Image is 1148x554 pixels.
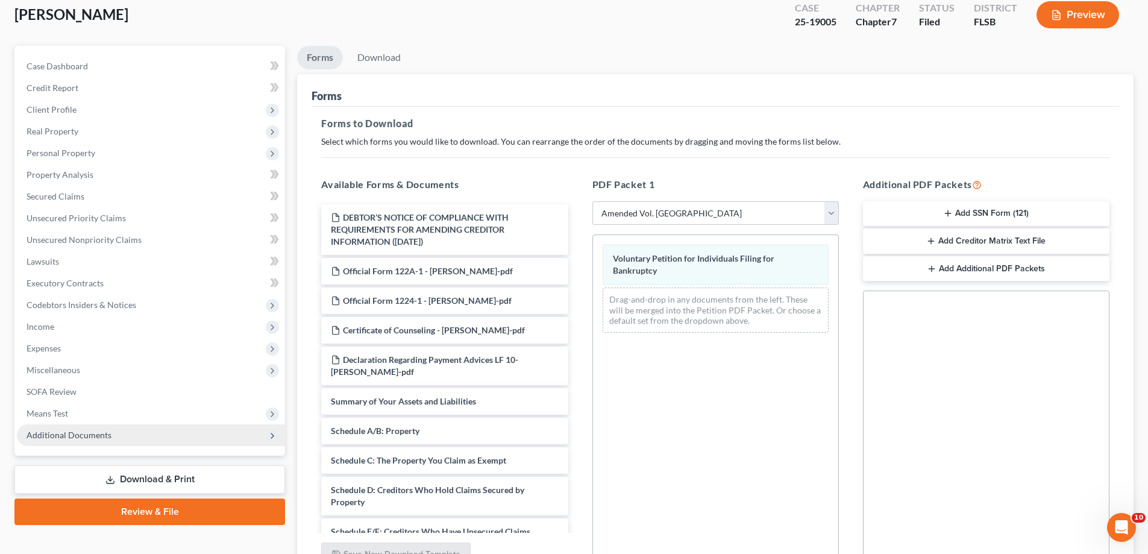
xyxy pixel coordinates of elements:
div: Close [385,5,407,27]
a: Unsecured Priority Claims [17,207,285,229]
button: go back [8,5,31,28]
span: Means Test [27,408,68,418]
span: Client Profile [27,104,77,115]
div: District [974,1,1017,15]
div: FLSB [974,15,1017,29]
a: Forms [297,46,343,69]
button: Add SSN Form (121) [863,201,1109,227]
span: Miscellaneous [27,365,80,375]
a: Open in help center [159,468,256,478]
div: 25-19005 [795,15,836,29]
span: Schedule A/B: Property [331,426,419,436]
h5: Forms to Download [321,116,1109,131]
span: Expenses [27,343,61,353]
span: 10 [1132,513,1146,523]
span: Case Dashboard [27,61,88,71]
a: Review & File [14,499,285,525]
button: Collapse window [362,5,385,28]
span: 7 [891,16,897,27]
div: Chapter [856,15,900,29]
span: Declaration Regarding Payment Advices LF 10-[PERSON_NAME]-pdf [331,354,518,377]
iframe: Intercom live chat [1107,513,1136,542]
span: Voluntary Petition for Individuals Filing for Bankruptcy [613,253,774,275]
button: Add Additional PDF Packets [863,256,1109,282]
span: DEBTOR’S NOTICE OF COMPLIANCE WITH REQUIREMENTS FOR AMENDING CREDITOR INFORMATION ([DATE]) [331,212,509,247]
span: Official Form 1224-1 - [PERSON_NAME]-pdf [343,295,512,306]
a: Executory Contracts [17,272,285,294]
div: Did this answer your question? [14,417,400,430]
span: 😞 [167,429,184,453]
a: Download & Print [14,465,285,494]
span: smiley reaction [223,429,254,453]
span: Certificate of Counseling - [PERSON_NAME]-pdf [343,325,525,335]
div: Case [795,1,836,15]
button: Add Creditor Matrix Text File [863,228,1109,254]
span: Unsecured Nonpriority Claims [27,235,142,245]
a: Unsecured Nonpriority Claims [17,229,285,251]
span: Schedule C: The Property You Claim as Exempt [331,455,506,465]
span: Property Analysis [27,169,93,180]
span: Secured Claims [27,191,84,201]
div: Status [919,1,955,15]
span: disappointed reaction [160,429,192,453]
span: Additional Documents [27,430,111,440]
span: Summary of Your Assets and Liabilities [331,396,476,406]
span: Schedule D: Creditors Who Hold Claims Secured by Property [331,485,524,507]
span: Lawsuits [27,256,59,266]
span: Income [27,321,54,332]
span: SOFA Review [27,386,77,397]
a: Secured Claims [17,186,285,207]
div: Chapter [856,1,900,15]
a: SOFA Review [17,381,285,403]
span: Schedule E/F: Creditors Who Have Unsecured Claims [331,526,530,537]
p: Select which forms you would like to download. You can rearrange the order of the documents by dr... [321,136,1109,148]
span: Unsecured Priority Claims [27,213,126,223]
span: Official Form 122A-1 - [PERSON_NAME]-pdf [343,266,513,276]
a: Property Analysis [17,164,285,186]
span: Real Property [27,126,78,136]
span: 😐 [198,429,216,453]
a: Lawsuits [17,251,285,272]
h5: PDF Packet 1 [592,177,839,192]
div: Filed [919,15,955,29]
span: Codebtors Insiders & Notices [27,300,136,310]
h5: Available Forms & Documents [321,177,568,192]
span: Credit Report [27,83,78,93]
div: Drag-and-drop in any documents from the left. These will be merged into the Petition PDF Packet. ... [603,288,829,333]
button: Preview [1037,1,1119,28]
span: neutral face reaction [192,429,223,453]
h5: Additional PDF Packets [863,177,1109,192]
div: Forms [312,89,342,103]
span: [PERSON_NAME] [14,5,128,23]
a: Case Dashboard [17,55,285,77]
a: Download [348,46,410,69]
a: Credit Report [17,77,285,99]
span: Personal Property [27,148,95,158]
span: 😃 [230,429,247,453]
span: Executory Contracts [27,278,104,288]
